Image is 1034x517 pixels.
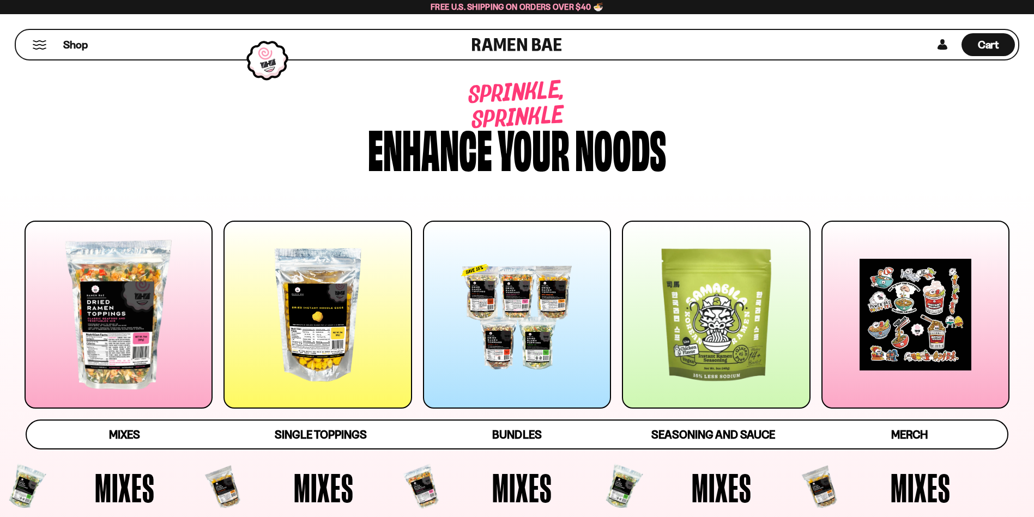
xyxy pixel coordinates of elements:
[962,30,1015,59] div: Cart
[419,421,615,448] a: Bundles
[978,38,999,51] span: Cart
[615,421,811,448] a: Seasoning and Sauce
[109,428,140,441] span: Mixes
[275,428,367,441] span: Single Toppings
[95,467,155,508] span: Mixes
[368,121,492,173] div: Enhance
[891,467,951,508] span: Mixes
[492,428,541,441] span: Bundles
[63,38,88,52] span: Shop
[27,421,223,448] a: Mixes
[891,428,928,441] span: Merch
[692,467,752,508] span: Mixes
[32,40,47,50] button: Mobile Menu Trigger
[294,467,354,508] span: Mixes
[498,121,570,173] div: your
[63,33,88,56] a: Shop
[492,467,552,508] span: Mixes
[431,2,603,12] span: Free U.S. Shipping on Orders over $40 🍜
[811,421,1007,448] a: Merch
[575,121,666,173] div: noods
[223,421,419,448] a: Single Toppings
[651,428,775,441] span: Seasoning and Sauce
